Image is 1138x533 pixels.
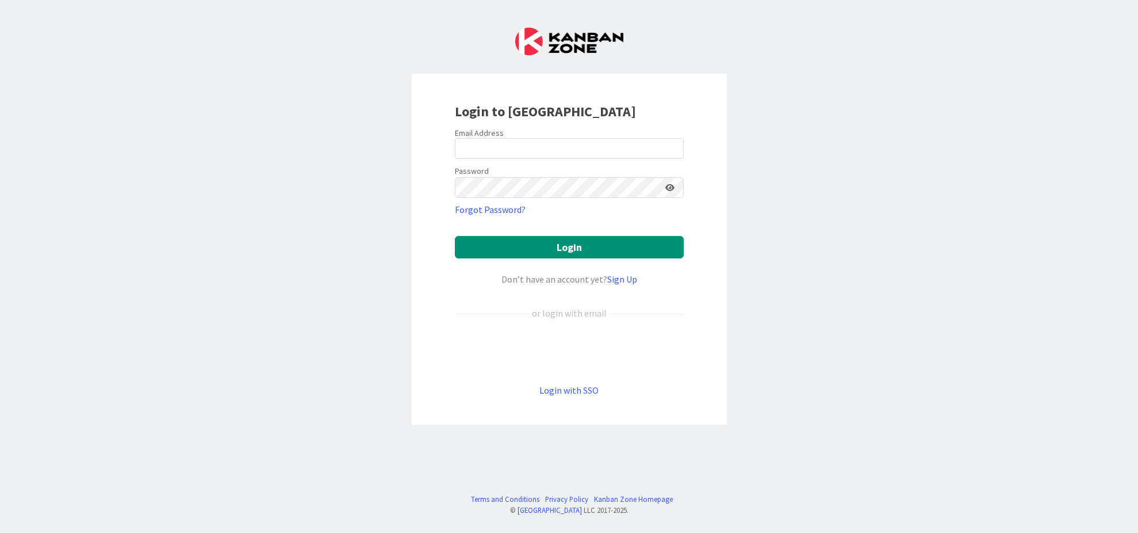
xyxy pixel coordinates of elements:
[449,339,689,364] iframe: Sign in with Google Button
[455,236,684,258] button: Login
[465,505,673,516] div: © LLC 2017- 2025 .
[545,494,588,505] a: Privacy Policy
[529,306,610,320] div: or login with email
[607,273,637,285] a: Sign Up
[455,203,526,216] a: Forgot Password?
[594,494,673,505] a: Kanban Zone Homepage
[539,384,599,396] a: Login with SSO
[455,128,504,138] label: Email Address
[471,494,539,505] a: Terms and Conditions
[455,165,489,177] label: Password
[455,272,684,286] div: Don’t have an account yet?
[455,102,636,120] b: Login to [GEOGRAPHIC_DATA]
[518,505,582,515] a: [GEOGRAPHIC_DATA]
[515,28,623,55] img: Kanban Zone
